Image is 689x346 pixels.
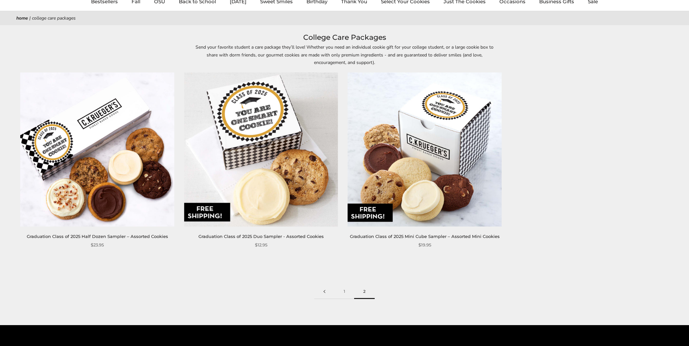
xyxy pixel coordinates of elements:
span: College Care Packages [32,15,76,21]
img: Graduation Class of 2025 Duo Sampler - Assorted Cookies [184,73,338,227]
a: Graduation Class of 2025 Mini Cube Sampler – Assorted Mini Cookies [350,234,500,239]
span: $23.95 [91,242,104,248]
iframe: Sign Up via Text for Offers [5,321,68,341]
nav: breadcrumbs [16,14,673,22]
span: $12.95 [255,242,267,248]
img: Graduation Class of 2025 Half Dozen Sampler – Assorted Cookies [21,73,174,227]
p: Send your favorite student a care package they’ll love! Whether you need an individual cookie gif... [195,43,495,66]
img: Graduation Class of 2025 Mini Cube Sampler – Assorted Mini Cookies [348,73,501,227]
h1: College Care Packages [26,32,663,43]
a: Graduation Class of 2025 Duo Sampler - Assorted Cookies [198,234,324,239]
a: Previous page [314,284,335,299]
span: 2 [354,284,375,299]
span: $19.95 [418,242,431,248]
a: 1 [335,284,354,299]
span: | [29,15,31,21]
a: Home [16,15,28,21]
a: Graduation Class of 2025 Mini Cube Sampler – Assorted Mini Cookies [348,73,502,227]
a: Graduation Class of 2025 Half Dozen Sampler – Assorted Cookies [27,234,168,239]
